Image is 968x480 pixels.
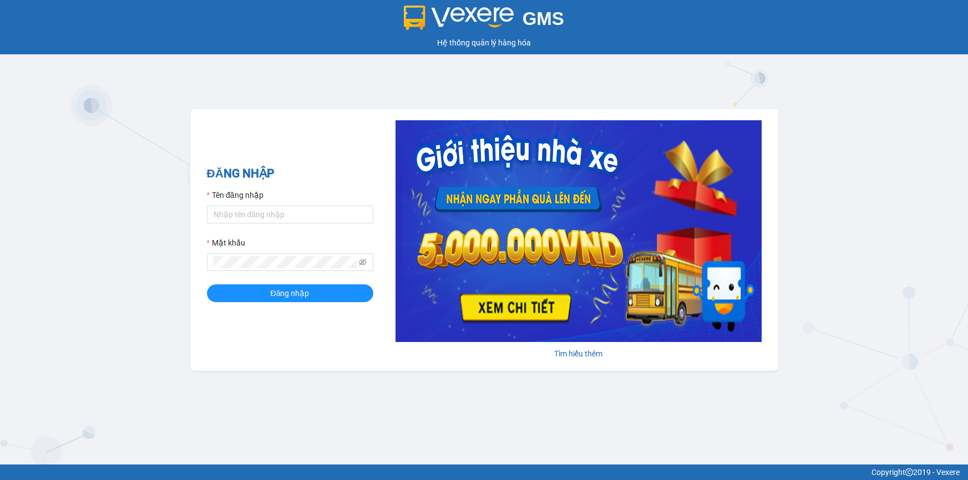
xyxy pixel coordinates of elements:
a: GMS [404,17,564,25]
label: Tên đăng nhập [207,189,263,201]
input: Tên đăng nhập [207,206,373,223]
label: Mật khẩu [207,237,245,249]
h2: ĐĂNG NHẬP [207,165,373,183]
div: Copyright 2019 - Vexere [8,466,960,478]
span: copyright [905,468,913,476]
button: Đăng nhập [207,284,373,302]
img: logo 2 [404,6,514,30]
div: Tìm hiểu thêm [396,348,762,360]
div: Hệ thống quản lý hàng hóa [3,37,965,49]
span: eye-invisible [359,258,367,266]
input: Mật khẩu [214,256,357,268]
span: Đăng nhập [271,287,310,299]
img: banner-0 [396,120,762,342]
span: GMS [523,8,564,29]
